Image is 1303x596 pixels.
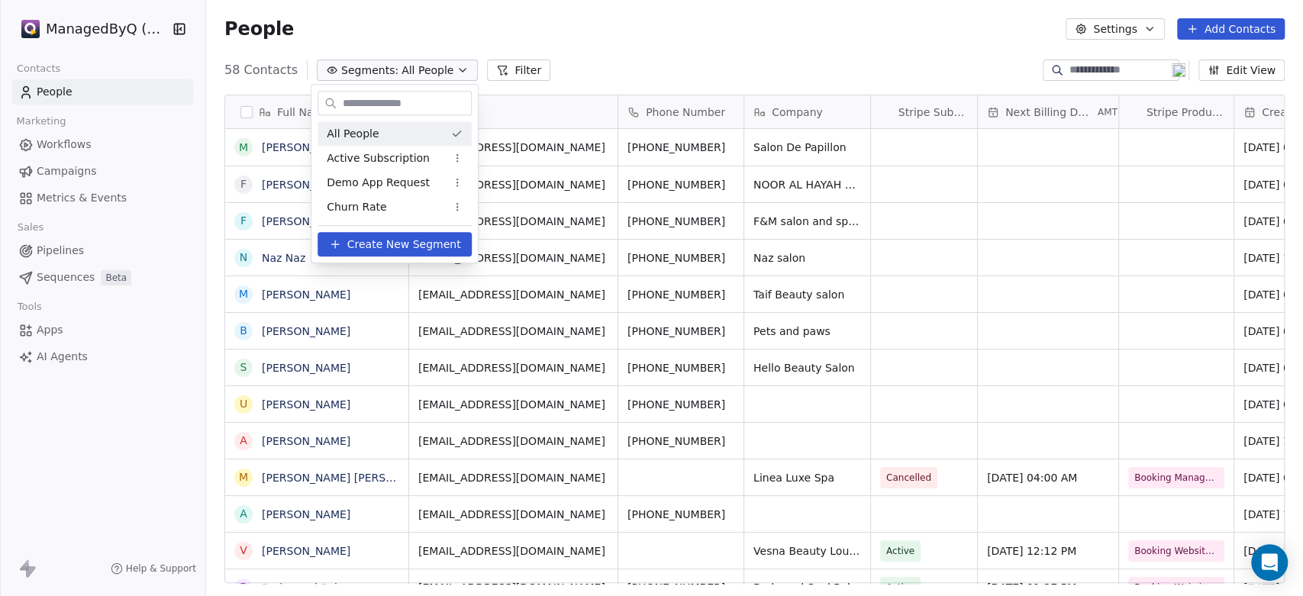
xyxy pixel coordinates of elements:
span: All People [327,126,379,142]
span: Create New Segment [347,237,461,253]
span: Active Subscription [327,150,430,166]
button: Create New Segment [318,232,472,256]
span: Churn Rate [327,199,386,215]
span: Demo App Request [327,175,430,191]
img: 19.png [1172,63,1185,77]
div: Suggestions [318,121,472,219]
